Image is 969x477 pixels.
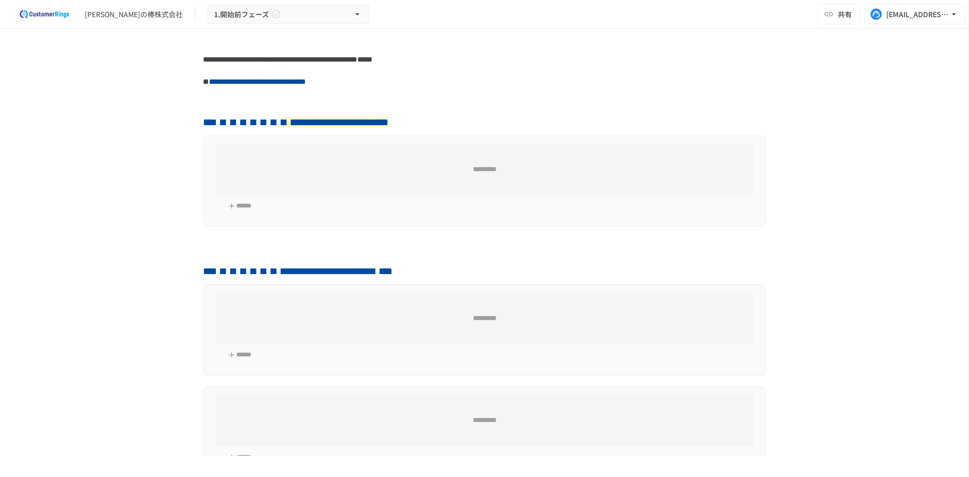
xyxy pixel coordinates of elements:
[214,8,269,21] span: 1.開始前フェーズ
[864,4,965,24] button: [EMAIL_ADDRESS][DOMAIN_NAME]
[818,4,860,24] button: 共有
[886,8,949,21] div: [EMAIL_ADDRESS][DOMAIN_NAME]
[207,5,369,24] button: 1.開始前フェーズ
[838,9,852,20] span: 共有
[12,6,77,22] img: 2eEvPB0nRDFhy0583kMjGN2Zv6C2P7ZKCFl8C3CzR0M
[85,9,183,20] div: [PERSON_NAME]の椿株式会社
